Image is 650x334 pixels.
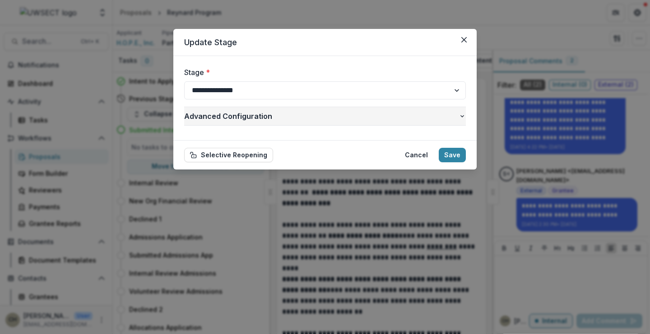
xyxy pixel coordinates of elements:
[457,33,471,47] button: Close
[439,148,466,162] button: Save
[399,148,433,162] button: Cancel
[184,148,273,162] button: Selective Reopening
[173,29,477,56] header: Update Stage
[184,67,460,78] label: Stage
[184,107,466,125] button: Advanced Configuration
[184,111,459,122] span: Advanced Configuration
